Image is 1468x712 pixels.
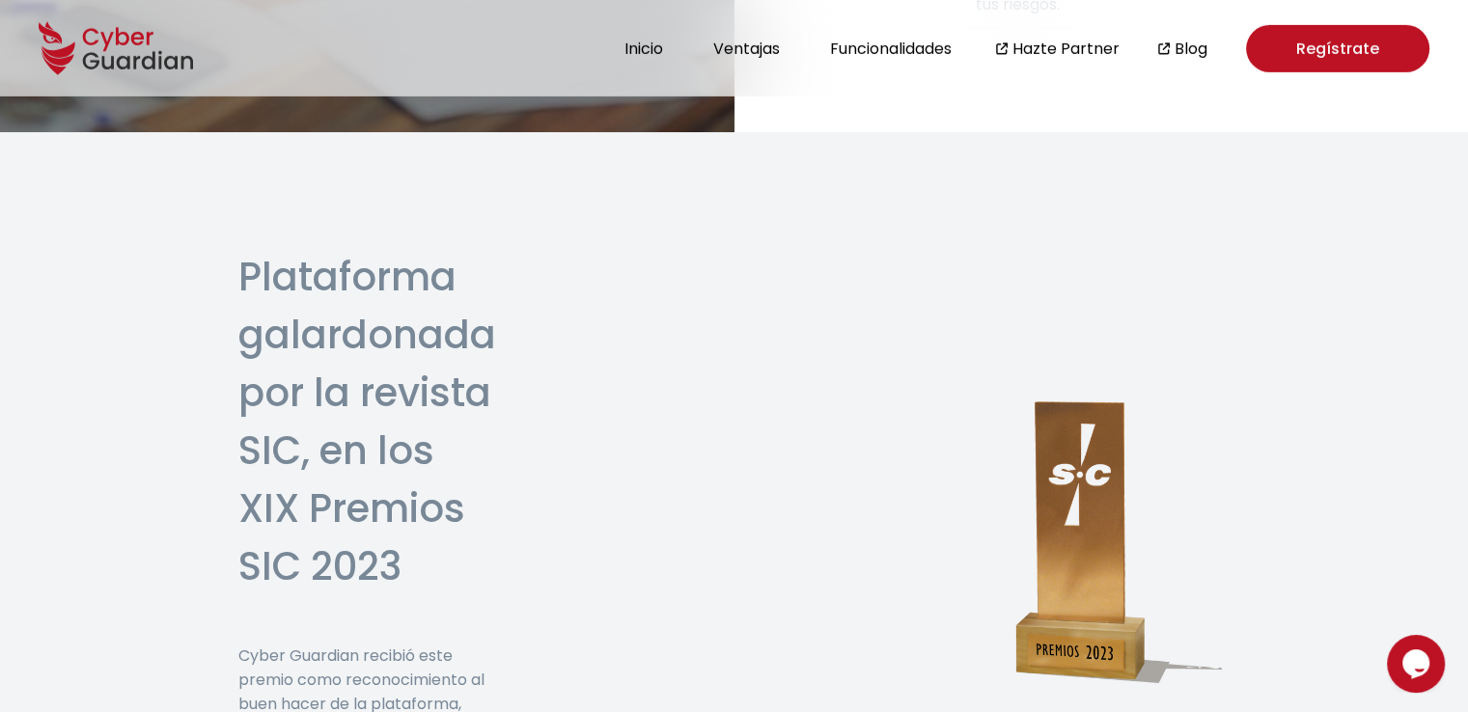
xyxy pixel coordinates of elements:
button: Funcionalidades [824,36,957,62]
img: Premio SIC [976,401,1228,684]
a: Regístrate [1246,25,1429,72]
h2: Plataforma galardonada por la revista SIC, en los XIX Premios SIC 2023 [238,248,496,595]
button: Inicio [619,36,669,62]
a: Hazte Partner [1012,37,1120,61]
button: Ventajas [707,36,786,62]
a: Blog [1175,37,1207,61]
iframe: chat widget [1387,635,1449,693]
